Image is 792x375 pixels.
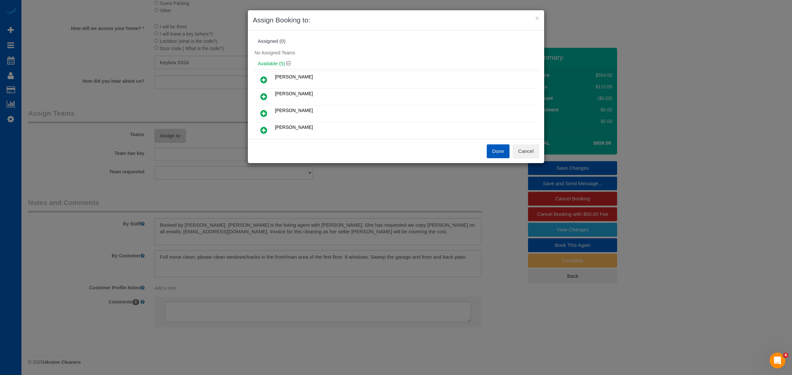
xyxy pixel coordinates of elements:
iframe: Intercom live chat [770,353,785,368]
h3: Assign Booking to: [253,15,539,25]
span: No Assigned Teams [254,50,295,55]
span: [PERSON_NAME] [275,108,313,113]
div: Assigned (0) [258,39,534,44]
span: 4 [783,353,788,358]
button: × [535,14,539,21]
span: [PERSON_NAME] [275,74,313,79]
button: Cancel [512,144,539,158]
span: [PERSON_NAME] [275,125,313,130]
button: Done [487,144,510,158]
h4: Available (5) [258,61,534,67]
span: [PERSON_NAME] [275,91,313,96]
